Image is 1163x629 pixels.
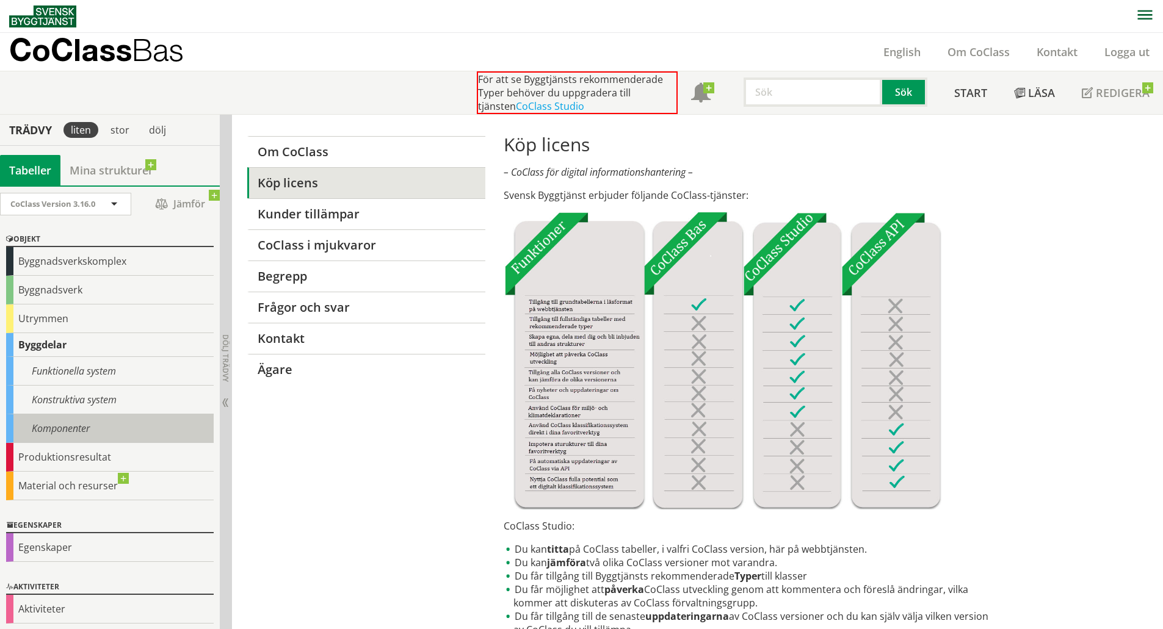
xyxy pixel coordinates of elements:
[9,5,76,27] img: Svensk Byggtjänst
[10,198,95,209] span: CoClass Version 3.16.0
[247,167,485,198] a: Köp licens
[870,45,934,59] a: English
[1091,45,1163,59] a: Logga ut
[934,45,1023,59] a: Om CoClass
[504,519,998,533] p: CoClass Studio:
[6,533,214,562] div: Egenskaper
[744,77,882,107] input: Sök
[247,354,485,385] a: Ägare
[6,276,214,304] div: Byggnadsverk
[247,323,485,354] a: Kontakt
[604,583,644,596] strong: påverka
[882,77,927,107] button: Sök
[954,85,987,100] span: Start
[247,229,485,261] a: CoClass i mjukvaror
[1023,45,1091,59] a: Kontakt
[504,189,998,202] p: Svensk Byggtjänst erbjuder följande CoClass-tjänster:
[504,165,693,179] em: – CoClass för digital informationshantering –
[504,212,941,509] img: Tjnster-Tabell_CoClassBas-Studio-API2022-12-22.jpg
[6,386,214,414] div: Konstruktiva system
[247,261,485,292] a: Begrepp
[247,136,485,167] a: Om CoClass
[6,247,214,276] div: Byggnadsverkskomplex
[143,193,217,215] span: Jämför
[132,32,184,68] span: Bas
[6,333,214,357] div: Byggdelar
[547,556,586,569] strong: jämföra
[1001,71,1068,114] a: Läsa
[504,134,998,156] h1: Köp licens
[1068,71,1163,114] a: Redigera
[1096,85,1150,100] span: Redigera
[6,595,214,624] div: Aktiviteter
[6,304,214,333] div: Utrymmen
[1028,85,1055,100] span: Läsa
[504,569,998,583] li: Du får tillgång till Byggtjänsts rekommenderade till klasser
[142,122,173,138] div: dölj
[6,414,214,443] div: Komponenter
[504,583,998,609] li: Du får möjlighet att CoClass utveckling genom att kommentera och föreslå ändringar, vilka kommer ...
[504,542,998,556] li: Du kan på CoClass tabeller, i valfri CoClass version, här på webbtjänsten.
[941,71,1001,114] a: Start
[547,542,569,556] strong: titta
[9,43,184,57] p: CoClass
[6,580,214,595] div: Aktiviteter
[691,84,711,104] span: Notifikationer
[247,198,485,229] a: Kunder tillämpar
[504,556,998,569] li: Du kan två olika CoClass versioner mot varandra.
[6,443,214,472] div: Produktionsresultat
[516,99,584,113] a: CoClass Studio
[103,122,137,138] div: stor
[60,155,162,185] a: Mina strukturer
[9,33,210,71] a: CoClassBas
[734,569,761,583] strong: Typer
[63,122,98,138] div: liten
[6,519,214,533] div: Egenskaper
[220,334,231,382] span: Dölj trädvy
[645,609,729,623] strong: uppdateringarna
[6,232,214,247] div: Objekt
[6,472,214,500] div: Material och resurser
[2,123,59,137] div: Trädvy
[477,71,678,114] div: För att se Byggtjänsts rekommenderade Typer behöver du uppgradera till tjänsten
[6,357,214,386] div: Funktionella system
[247,292,485,323] a: Frågor och svar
